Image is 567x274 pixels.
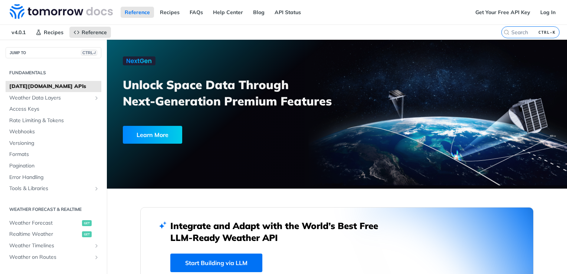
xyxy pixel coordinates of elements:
a: FAQs [186,7,207,18]
span: get [82,220,92,226]
a: Reference [69,27,111,38]
a: Log In [536,7,560,18]
a: Blog [249,7,269,18]
a: Recipes [32,27,68,38]
button: Show subpages for Weather Timelines [94,243,99,249]
span: [DATE][DOMAIN_NAME] APIs [9,83,99,90]
h2: Weather Forecast & realtime [6,206,101,213]
span: Weather Timelines [9,242,92,249]
img: NextGen [123,56,155,65]
span: Rate Limiting & Tokens [9,117,99,124]
a: Recipes [156,7,184,18]
h3: Unlock Space Data Through Next-Generation Premium Features [123,76,345,109]
button: Show subpages for Weather Data Layers [94,95,99,101]
a: Weather Forecastget [6,218,101,229]
h2: Integrate and Adapt with the World’s Best Free LLM-Ready Weather API [170,220,389,244]
span: CTRL-/ [81,50,97,56]
a: Formats [6,149,101,160]
span: Weather Forecast [9,219,80,227]
a: Pagination [6,160,101,172]
span: Pagination [9,162,99,170]
span: Recipes [44,29,63,36]
a: Error Handling [6,172,101,183]
a: Access Keys [6,104,101,115]
span: Tools & Libraries [9,185,92,192]
span: Error Handling [9,174,99,181]
button: Show subpages for Tools & Libraries [94,186,99,192]
span: Realtime Weather [9,231,80,238]
a: [DATE][DOMAIN_NAME] APIs [6,81,101,92]
a: Webhooks [6,126,101,137]
span: get [82,231,92,237]
img: Tomorrow.io Weather API Docs [10,4,113,19]
span: Versioning [9,140,99,147]
button: Show subpages for Weather on Routes [94,254,99,260]
a: Weather TimelinesShow subpages for Weather Timelines [6,240,101,251]
span: Access Keys [9,105,99,113]
span: Weather Data Layers [9,94,92,102]
a: API Status [271,7,305,18]
a: Get Your Free API Key [471,7,534,18]
kbd: CTRL-K [537,29,557,36]
a: Help Center [209,7,247,18]
button: JUMP TOCTRL-/ [6,47,101,58]
a: Start Building via LLM [170,254,262,272]
span: Webhooks [9,128,99,136]
h2: Fundamentals [6,69,101,76]
span: Reference [82,29,107,36]
a: Realtime Weatherget [6,229,101,240]
span: Weather on Routes [9,254,92,261]
div: Learn More [123,126,182,144]
a: Weather on RoutesShow subpages for Weather on Routes [6,252,101,263]
span: v4.0.1 [7,27,30,38]
a: Rate Limiting & Tokens [6,115,101,126]
svg: Search [504,29,509,35]
a: Reference [121,7,154,18]
a: Learn More [123,126,301,144]
span: Formats [9,151,99,158]
a: Weather Data LayersShow subpages for Weather Data Layers [6,92,101,104]
a: Tools & LibrariesShow subpages for Tools & Libraries [6,183,101,194]
a: Versioning [6,138,101,149]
